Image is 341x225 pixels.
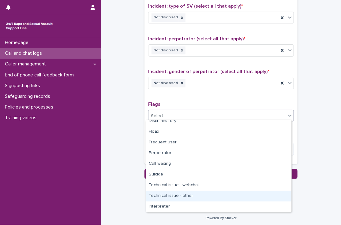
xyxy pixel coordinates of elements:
p: Caller management [2,61,51,67]
span: Incident: perpetrator (select all that apply) [148,36,245,41]
img: rhQMoQhaT3yELyF149Cw [5,20,54,32]
span: Flags [148,102,160,107]
a: Powered By Stacker [205,216,236,220]
div: Technical issue - other [146,191,291,201]
div: Interpreter [146,201,291,212]
p: End of phone call feedback form [2,72,79,78]
p: Signposting links [2,83,45,89]
div: Not disclosed [152,79,179,87]
div: Select... [151,113,166,119]
p: Safeguarding records [2,94,55,99]
div: Perpetrator [146,148,291,159]
div: Not disclosed [152,46,179,55]
span: Incident: type of SV (select all that apply) [148,4,243,9]
p: Policies and processes [2,104,58,110]
div: Suicide [146,169,291,180]
div: Hoax [146,127,291,137]
div: Technical issue - webchat [146,180,291,191]
button: Save [144,169,298,179]
span: Incident: gender of perpetrator (select all that apply) [148,69,269,74]
div: Call waiting [146,159,291,169]
p: Homepage [2,40,33,46]
p: Call and chat logs [2,50,47,56]
p: Training videos [2,115,41,121]
div: Frequent user [146,137,291,148]
div: Not disclosed [152,13,179,22]
div: Discriminatory [146,116,291,127]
